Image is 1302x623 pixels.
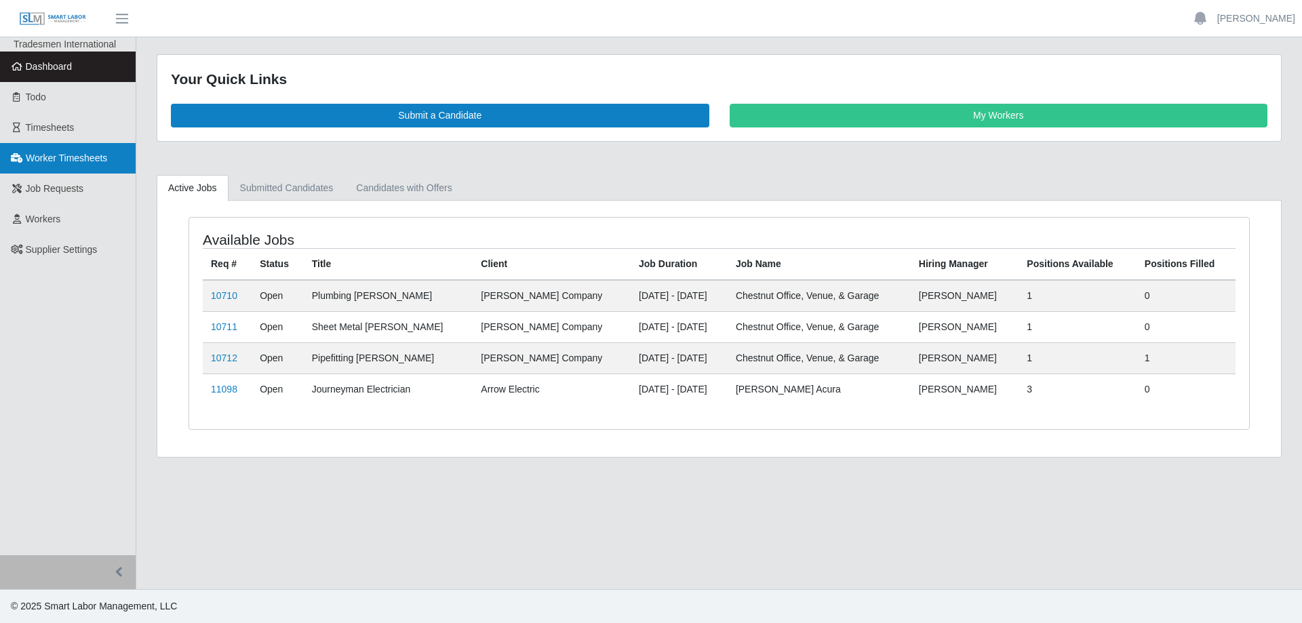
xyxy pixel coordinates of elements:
[211,290,237,301] a: 10710
[473,342,631,374] td: [PERSON_NAME] Company
[1019,311,1137,342] td: 1
[203,231,621,248] h4: Available Jobs
[473,248,631,280] th: Client
[1137,311,1236,342] td: 0
[211,353,237,363] a: 10712
[26,183,84,194] span: Job Requests
[728,342,911,374] td: Chestnut Office, Venue, & Garage
[631,311,728,342] td: [DATE] - [DATE]
[11,601,177,611] span: © 2025 Smart Labor Management, LLC
[252,280,304,312] td: Open
[304,311,473,342] td: Sheet Metal [PERSON_NAME]
[304,342,473,374] td: Pipefitting [PERSON_NAME]
[26,214,61,224] span: Workers
[911,374,1019,405] td: [PERSON_NAME]
[728,248,911,280] th: Job Name
[1019,280,1137,312] td: 1
[344,175,463,201] a: Candidates with Offers
[19,12,87,26] img: SLM Logo
[26,92,46,102] span: Todo
[211,384,237,395] a: 11098
[1137,280,1236,312] td: 0
[1137,342,1236,374] td: 1
[728,311,911,342] td: Chestnut Office, Venue, & Garage
[211,321,237,332] a: 10711
[229,175,345,201] a: Submitted Candidates
[1137,374,1236,405] td: 0
[252,342,304,374] td: Open
[252,374,304,405] td: Open
[473,374,631,405] td: Arrow Electric
[26,244,98,255] span: Supplier Settings
[1217,12,1295,26] a: [PERSON_NAME]
[631,374,728,405] td: [DATE] - [DATE]
[26,61,73,72] span: Dashboard
[14,39,116,49] span: Tradesmen International
[728,374,911,405] td: [PERSON_NAME] Acura
[728,280,911,312] td: Chestnut Office, Venue, & Garage
[203,248,252,280] th: Req #
[252,311,304,342] td: Open
[304,374,473,405] td: Journeyman Electrician
[1137,248,1236,280] th: Positions Filled
[730,104,1268,127] a: My Workers
[26,122,75,133] span: Timesheets
[631,280,728,312] td: [DATE] - [DATE]
[304,280,473,312] td: Plumbing [PERSON_NAME]
[911,248,1019,280] th: Hiring Manager
[252,248,304,280] th: Status
[473,280,631,312] td: [PERSON_NAME] Company
[1019,248,1137,280] th: Positions Available
[631,248,728,280] th: Job Duration
[911,342,1019,374] td: [PERSON_NAME]
[1019,374,1137,405] td: 3
[911,280,1019,312] td: [PERSON_NAME]
[304,248,473,280] th: Title
[26,153,107,163] span: Worker Timesheets
[171,68,1267,90] div: Your Quick Links
[157,175,229,201] a: Active Jobs
[473,311,631,342] td: [PERSON_NAME] Company
[1019,342,1137,374] td: 1
[631,342,728,374] td: [DATE] - [DATE]
[911,311,1019,342] td: [PERSON_NAME]
[171,104,709,127] a: Submit a Candidate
